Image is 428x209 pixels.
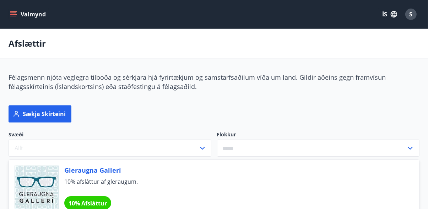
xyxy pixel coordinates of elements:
[9,8,49,21] button: menu
[410,10,413,18] span: S
[9,140,211,157] button: Allt
[69,199,107,207] span: 10% Afsláttur
[402,6,419,23] button: S
[64,166,402,175] span: Gleraugna Gallerí
[64,178,402,193] span: 10% afsláttur af gleraugum.
[9,105,71,122] button: Sækja skírteini
[9,73,386,91] span: Félagsmenn njóta veglegra tilboða og sérkjara hjá fyrirtækjum og samstarfsaðilum víða um land. Gi...
[15,144,23,152] span: Allt
[9,131,211,140] span: Svæði
[378,8,401,21] button: ÍS
[217,131,420,138] label: Flokkur
[9,37,46,49] p: Afslættir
